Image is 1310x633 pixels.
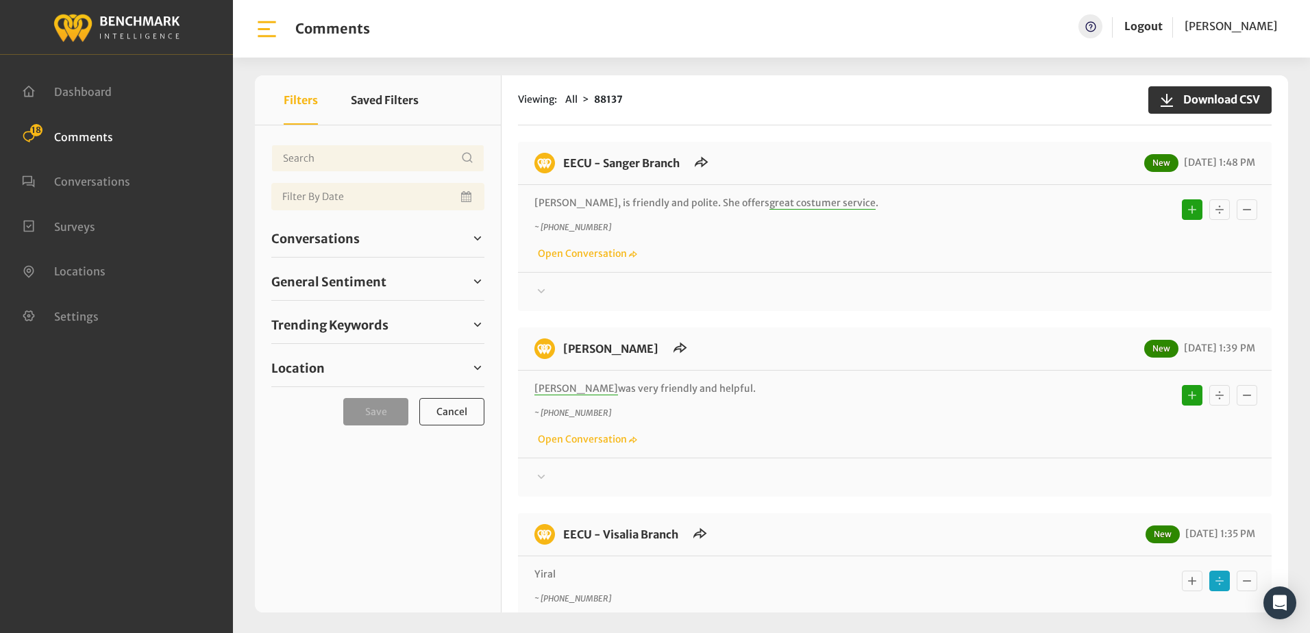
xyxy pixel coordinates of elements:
[54,264,106,278] span: Locations
[255,17,279,41] img: bar
[1124,19,1163,33] a: Logout
[54,219,95,233] span: Surveys
[534,338,555,359] img: benchmark
[271,271,484,292] a: General Sentiment
[22,129,113,142] a: Comments 18
[271,228,484,249] a: Conversations
[555,153,688,173] h6: EECU - Sanger Branch
[1182,527,1255,540] span: [DATE] 1:35 PM
[534,153,555,173] img: benchmark
[534,382,1075,396] p: was very friendly and helpful.
[1124,14,1163,38] a: Logout
[54,85,112,99] span: Dashboard
[271,145,484,172] input: Username
[54,309,99,323] span: Settings
[563,156,680,170] a: EECU - Sanger Branch
[769,197,876,210] span: great costumer service
[458,183,476,210] button: Open Calendar
[534,567,1075,582] p: Yiral
[563,342,658,356] a: [PERSON_NAME]
[534,433,637,445] a: Open Conversation
[271,358,484,378] a: Location
[534,408,611,418] i: ~ [PHONE_NUMBER]
[271,314,484,335] a: Trending Keywords
[1178,196,1261,223] div: Basic example
[271,273,386,291] span: General Sentiment
[22,84,112,97] a: Dashboard
[30,124,42,136] span: 18
[1263,586,1296,619] div: Open Intercom Messenger
[534,593,611,604] i: ~ [PHONE_NUMBER]
[1185,19,1277,33] span: [PERSON_NAME]
[1185,14,1277,38] a: [PERSON_NAME]
[534,222,611,232] i: ~ [PHONE_NUMBER]
[54,129,113,143] span: Comments
[594,93,623,105] strong: 88137
[54,175,130,188] span: Conversations
[1175,91,1260,108] span: Download CSV
[534,196,1075,210] p: [PERSON_NAME], is friendly and polite. She offers .
[351,75,419,125] button: Saved Filters
[1144,154,1178,172] span: New
[419,398,484,425] button: Cancel
[271,316,388,334] span: Trending Keywords
[1146,525,1180,543] span: New
[534,247,637,260] a: Open Conversation
[22,173,130,187] a: Conversations
[1144,340,1178,358] span: New
[534,382,618,395] span: [PERSON_NAME]
[22,263,106,277] a: Locations
[565,93,578,105] span: All
[53,10,180,44] img: benchmark
[22,308,99,322] a: Settings
[271,359,325,377] span: Location
[271,229,360,248] span: Conversations
[1181,156,1255,169] span: [DATE] 1:48 PM
[1181,342,1255,354] span: [DATE] 1:39 PM
[563,527,678,541] a: EECU - Visalia Branch
[534,524,555,545] img: benchmark
[518,92,557,107] span: Viewing:
[1178,567,1261,595] div: Basic example
[284,75,318,125] button: Filters
[22,219,95,232] a: Surveys
[271,183,484,210] input: Date range input field
[555,338,667,359] h6: EECU - Perrin
[555,524,687,545] h6: EECU - Visalia Branch
[1148,86,1272,114] button: Download CSV
[295,21,370,37] h1: Comments
[1178,382,1261,409] div: Basic example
